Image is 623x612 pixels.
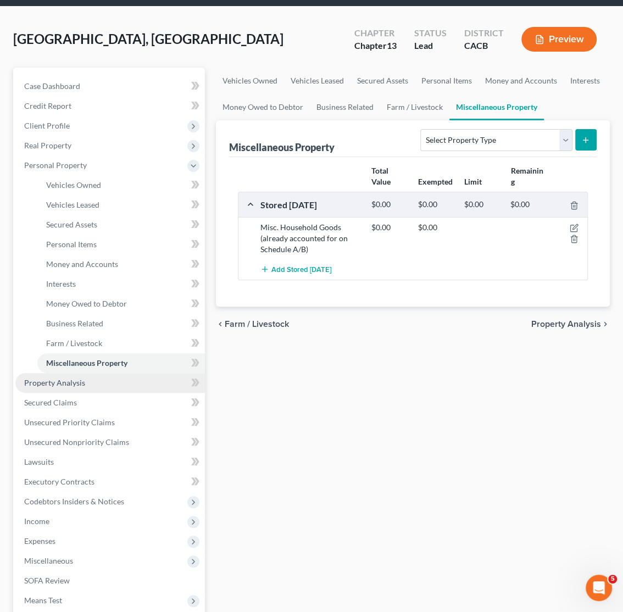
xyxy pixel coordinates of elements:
a: Personal Items [37,235,205,254]
span: Miscellaneous [24,556,73,565]
button: Add Stored [DATE] [260,259,331,280]
div: Status [414,27,447,40]
span: 5 [608,575,617,583]
a: Executory Contracts [15,472,205,492]
div: CACB [464,40,504,52]
span: Secured Claims [24,398,77,407]
span: Means Test [24,596,62,605]
a: Business Related [310,94,380,120]
a: Money and Accounts [37,254,205,274]
i: chevron_right [601,320,610,329]
div: $0.00 [412,199,458,210]
strong: Limit [464,177,482,186]
a: Vehicles Owned [37,175,205,195]
span: 13 [387,40,397,51]
a: Secured Claims [15,393,205,413]
div: $0.00 [366,222,412,233]
a: Interests [564,68,607,94]
span: Property Analysis [24,378,85,387]
div: Misc. Household Goods (already accounted for on Schedule A/B) [255,222,366,255]
iframe: Intercom live chat [586,575,612,601]
a: Interests [37,274,205,294]
a: Case Dashboard [15,76,205,96]
button: Preview [521,27,597,52]
span: Secured Assets [46,220,97,229]
a: Credit Report [15,96,205,116]
a: Business Related [37,314,205,333]
span: Personal Property [24,160,87,170]
a: Secured Assets [37,215,205,235]
div: $0.00 [412,222,458,233]
span: Case Dashboard [24,81,80,91]
span: Real Property [24,141,71,150]
div: $0.00 [505,199,551,210]
strong: Total Value [371,166,391,186]
span: Interests [46,279,76,288]
span: Property Analysis [531,320,601,329]
span: Unsecured Priority Claims [24,418,115,427]
a: Miscellaneous Property [449,94,544,120]
a: Vehicles Leased [284,68,351,94]
a: Secured Assets [351,68,415,94]
div: Miscellaneous Property [229,141,335,154]
span: Money Owed to Debtor [46,299,127,308]
span: Expenses [24,536,55,546]
a: Personal Items [415,68,479,94]
a: Farm / Livestock [380,94,449,120]
a: Money Owed to Debtor [37,294,205,314]
a: Money Owed to Debtor [216,94,310,120]
div: Chapter [354,40,397,52]
span: Add Stored [DATE] [271,265,331,274]
a: Lawsuits [15,452,205,472]
span: Income [24,516,49,526]
span: [GEOGRAPHIC_DATA], [GEOGRAPHIC_DATA] [13,31,283,47]
span: Farm / Livestock [225,320,289,329]
a: Property Analysis [15,373,205,393]
span: Business Related [46,319,103,328]
a: Miscellaneous Property [37,353,205,373]
a: Farm / Livestock [37,333,205,353]
a: Vehicles Leased [37,195,205,215]
i: chevron_left [216,320,225,329]
span: Codebtors Insiders & Notices [24,497,124,506]
a: Money and Accounts [479,68,564,94]
a: Unsecured Nonpriority Claims [15,432,205,452]
span: Vehicles Leased [46,200,99,209]
button: Property Analysis chevron_right [531,320,610,329]
strong: Remaining [511,166,543,186]
strong: Exempted [418,177,452,186]
div: Chapter [354,27,397,40]
div: Stored [DATE] [255,199,366,210]
span: Money and Accounts [46,259,118,269]
a: Unsecured Priority Claims [15,413,205,432]
div: District [464,27,504,40]
div: $0.00 [366,199,412,210]
a: SOFA Review [15,571,205,591]
span: Personal Items [46,240,97,249]
span: Farm / Livestock [46,338,102,348]
span: Credit Report [24,101,71,110]
span: Unsecured Nonpriority Claims [24,437,129,447]
span: Miscellaneous Property [46,358,127,368]
a: Vehicles Owned [216,68,284,94]
div: $0.00 [459,199,505,210]
span: Lawsuits [24,457,54,466]
button: chevron_left Farm / Livestock [216,320,289,329]
span: Executory Contracts [24,477,94,486]
span: SOFA Review [24,576,70,585]
span: Client Profile [24,121,70,130]
span: Vehicles Owned [46,180,101,190]
div: Lead [414,40,447,52]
